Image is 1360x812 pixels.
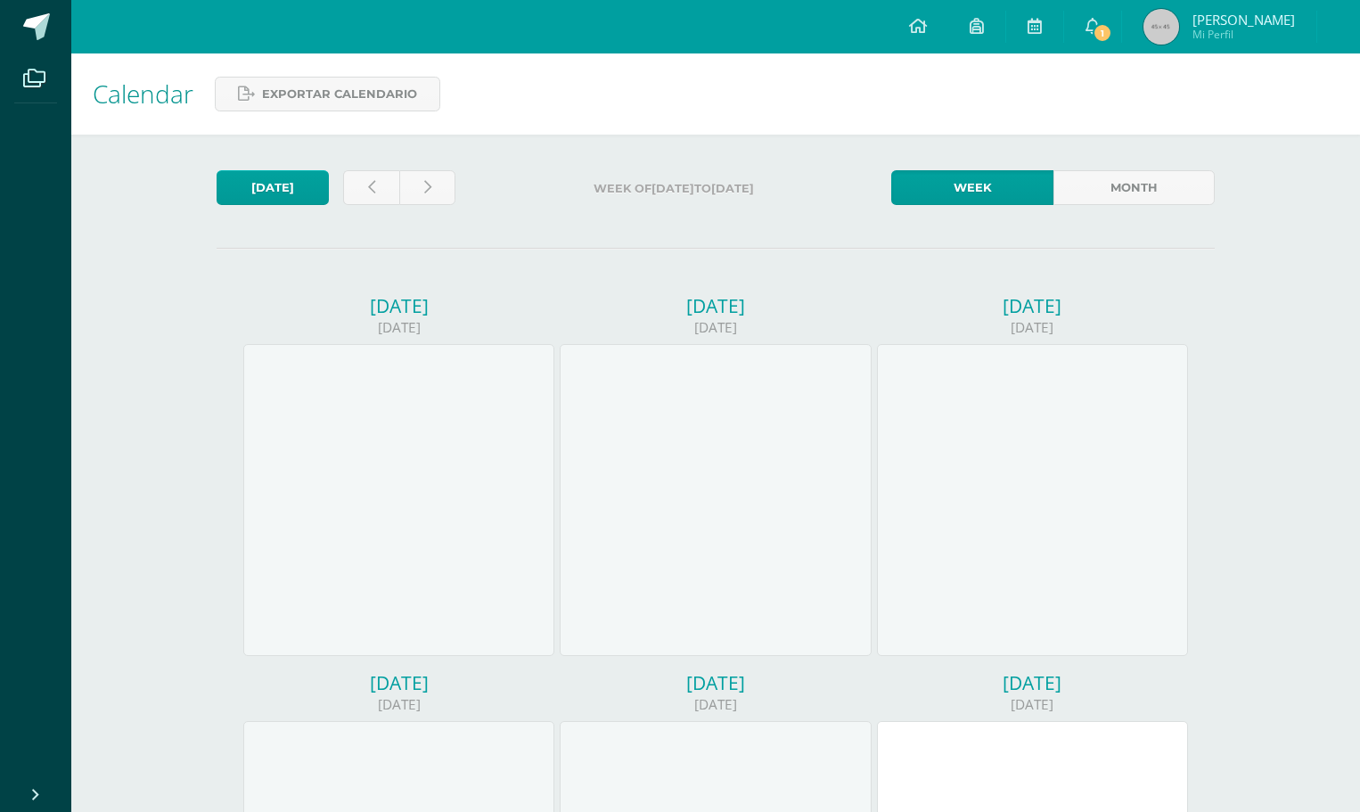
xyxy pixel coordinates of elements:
[891,170,1053,205] a: Week
[470,170,877,207] label: Week of to
[560,318,871,337] div: [DATE]
[877,695,1188,714] div: [DATE]
[651,182,694,195] strong: [DATE]
[243,695,554,714] div: [DATE]
[1053,170,1215,205] a: Month
[243,318,554,337] div: [DATE]
[217,170,329,205] a: [DATE]
[560,293,871,318] div: [DATE]
[1192,27,1295,42] span: Mi Perfil
[1093,23,1112,43] span: 1
[560,695,871,714] div: [DATE]
[215,77,440,111] a: Exportar calendario
[1192,11,1295,29] span: [PERSON_NAME]
[560,670,871,695] div: [DATE]
[877,318,1188,337] div: [DATE]
[1143,9,1179,45] img: 45x45
[711,182,754,195] strong: [DATE]
[877,670,1188,695] div: [DATE]
[243,293,554,318] div: [DATE]
[243,670,554,695] div: [DATE]
[262,78,417,111] span: Exportar calendario
[877,293,1188,318] div: [DATE]
[93,77,193,111] span: Calendar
